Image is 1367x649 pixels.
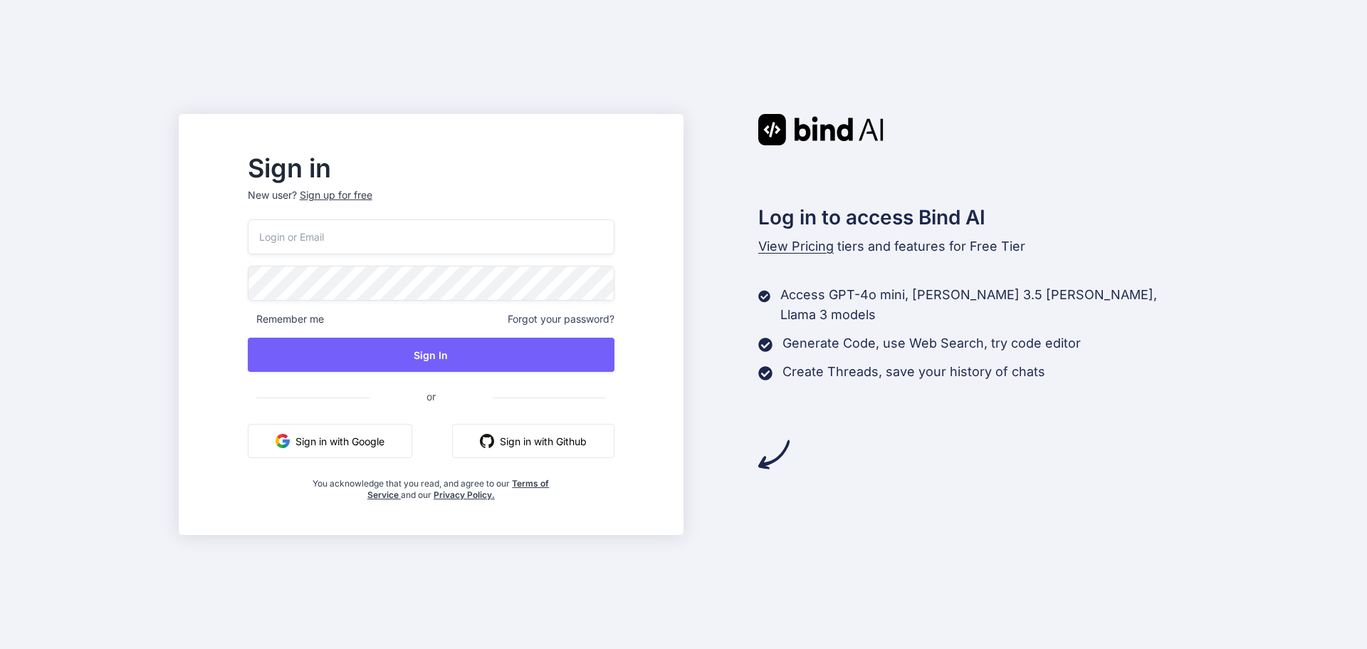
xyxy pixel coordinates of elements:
span: View Pricing [758,239,834,254]
p: tiers and features for Free Tier [758,237,1188,256]
span: Forgot your password? [508,312,614,326]
button: Sign In [248,338,614,372]
div: Sign up for free [300,188,372,202]
p: Create Threads, save your history of chats [782,362,1045,382]
img: Bind AI logo [758,114,884,145]
a: Terms of Service [367,478,550,500]
p: Access GPT-4o mini, [PERSON_NAME] 3.5 [PERSON_NAME], Llama 3 models [780,285,1188,325]
span: or [370,379,493,414]
img: google [276,434,290,448]
p: New user? [248,188,614,219]
h2: Sign in [248,157,614,180]
span: Remember me [248,312,324,326]
img: github [480,434,494,448]
a: Privacy Policy. [434,489,495,500]
button: Sign in with Github [452,424,614,458]
div: You acknowledge that you read, and agree to our and our [309,469,554,501]
h2: Log in to access Bind AI [758,202,1188,232]
img: arrow [758,439,790,470]
input: Login or Email [248,219,614,254]
p: Generate Code, use Web Search, try code editor [782,333,1081,353]
button: Sign in with Google [248,424,412,458]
